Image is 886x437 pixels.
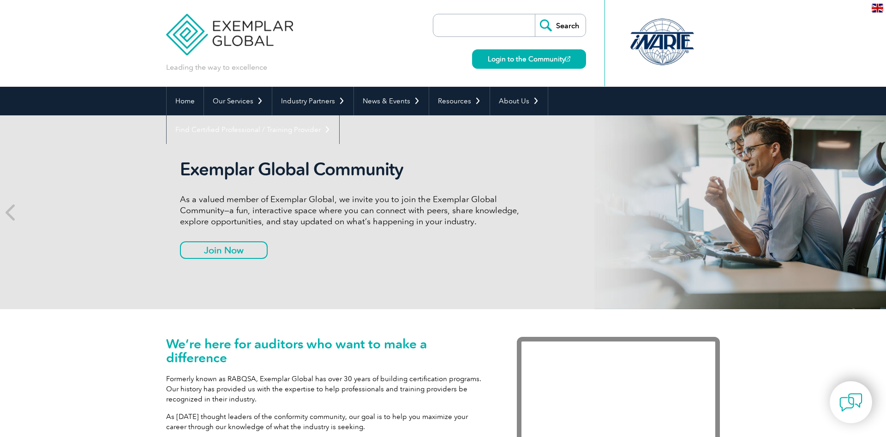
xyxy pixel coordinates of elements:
p: Formerly known as RABQSA, Exemplar Global has over 30 years of building certification programs. O... [166,374,489,404]
p: As a valued member of Exemplar Global, we invite you to join the Exemplar Global Community—a fun,... [180,194,526,227]
a: About Us [490,87,548,115]
a: Resources [429,87,490,115]
p: As [DATE] thought leaders of the conformity community, our goal is to help you maximize your care... [166,412,489,432]
a: Home [167,87,204,115]
h2: Exemplar Global Community [180,159,526,180]
p: Leading the way to excellence [166,62,267,72]
a: News & Events [354,87,429,115]
a: Join Now [180,241,268,259]
input: Search [535,14,586,36]
img: en [872,4,883,12]
a: Find Certified Professional / Training Provider [167,115,339,144]
img: contact-chat.png [839,391,862,414]
a: Industry Partners [272,87,353,115]
a: Login to the Community [472,49,586,69]
img: open_square.png [565,56,570,61]
h1: We’re here for auditors who want to make a difference [166,337,489,365]
a: Our Services [204,87,272,115]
